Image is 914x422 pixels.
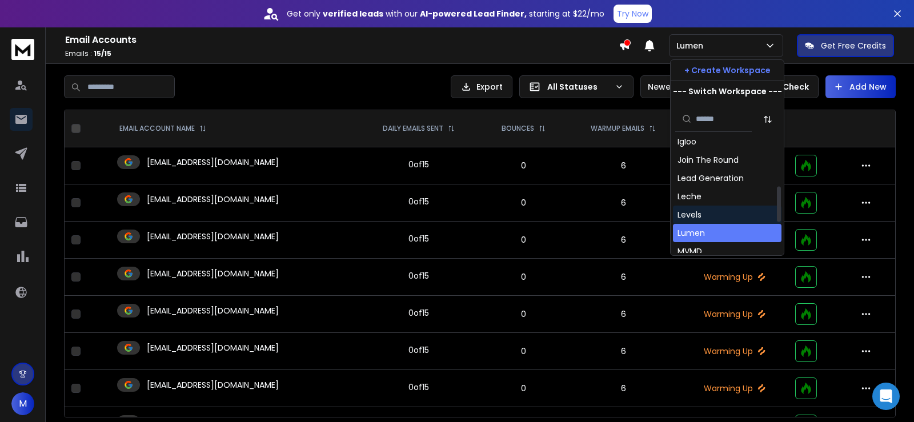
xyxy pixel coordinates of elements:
td: 6 [566,222,680,259]
p: 0 [488,308,559,320]
p: 0 [488,197,559,208]
p: [EMAIL_ADDRESS][DOMAIN_NAME] [147,194,279,205]
p: DAILY EMAILS SENT [383,124,443,133]
p: Warming Up [687,271,781,283]
p: Get only with our starting at $22/mo [287,8,604,19]
button: M [11,392,34,415]
td: 6 [566,370,680,407]
p: [EMAIL_ADDRESS][DOMAIN_NAME] [147,231,279,242]
p: --- Switch Workspace --- [673,86,782,97]
td: 6 [566,147,680,184]
h1: Email Accounts [65,33,619,47]
div: Lead Generation [678,172,744,184]
p: 0 [488,271,559,283]
button: Sort by Sort A-Z [756,108,779,131]
div: Lumen [678,227,705,239]
p: + Create Workspace [684,65,771,76]
button: Export [451,75,512,98]
p: 0 [488,160,559,171]
p: Emails : [65,49,619,58]
p: All Statuses [547,81,610,93]
strong: AI-powered Lead Finder, [420,8,527,19]
p: 0 [488,345,559,357]
div: 0 of 15 [408,270,429,282]
button: Try Now [614,5,652,23]
div: 0 of 15 [408,233,429,244]
td: 6 [566,296,680,333]
p: Try Now [617,8,648,19]
p: Warming Up [687,383,781,394]
div: Open Intercom Messenger [872,383,900,410]
div: 0 of 15 [408,381,429,393]
span: 15 / 15 [94,49,111,58]
p: 0 [488,234,559,246]
button: Get Free Credits [797,34,894,57]
p: Warming Up [687,345,781,357]
p: 0 [488,383,559,394]
div: 0 of 15 [408,344,429,356]
p: [EMAIL_ADDRESS][DOMAIN_NAME] [147,342,279,353]
p: Warming Up [687,308,781,320]
p: [EMAIL_ADDRESS][DOMAIN_NAME] [147,268,279,279]
div: Leche [678,191,701,202]
button: + Create Workspace [671,60,784,81]
button: Add New [825,75,896,98]
p: WARMUP EMAILS [591,124,644,133]
p: BOUNCES [502,124,534,133]
p: [EMAIL_ADDRESS][DOMAIN_NAME] [147,305,279,316]
div: 0 of 15 [408,159,429,170]
p: [EMAIL_ADDRESS][DOMAIN_NAME] [147,379,279,391]
div: MVMD [678,246,702,257]
div: Levels [678,209,701,220]
div: 0 of 15 [408,196,429,207]
strong: verified leads [323,8,383,19]
button: Newest [640,75,715,98]
div: 0 of 15 [408,307,429,319]
div: EMAIL ACCOUNT NAME [119,124,206,133]
div: Igloo [678,136,696,147]
p: Get Free Credits [821,40,886,51]
td: 6 [566,333,680,370]
p: Lumen [676,40,708,51]
div: Join The Round [678,154,739,166]
td: 6 [566,259,680,296]
p: [EMAIL_ADDRESS][DOMAIN_NAME] [147,156,279,168]
td: 6 [566,184,680,222]
img: logo [11,39,34,60]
